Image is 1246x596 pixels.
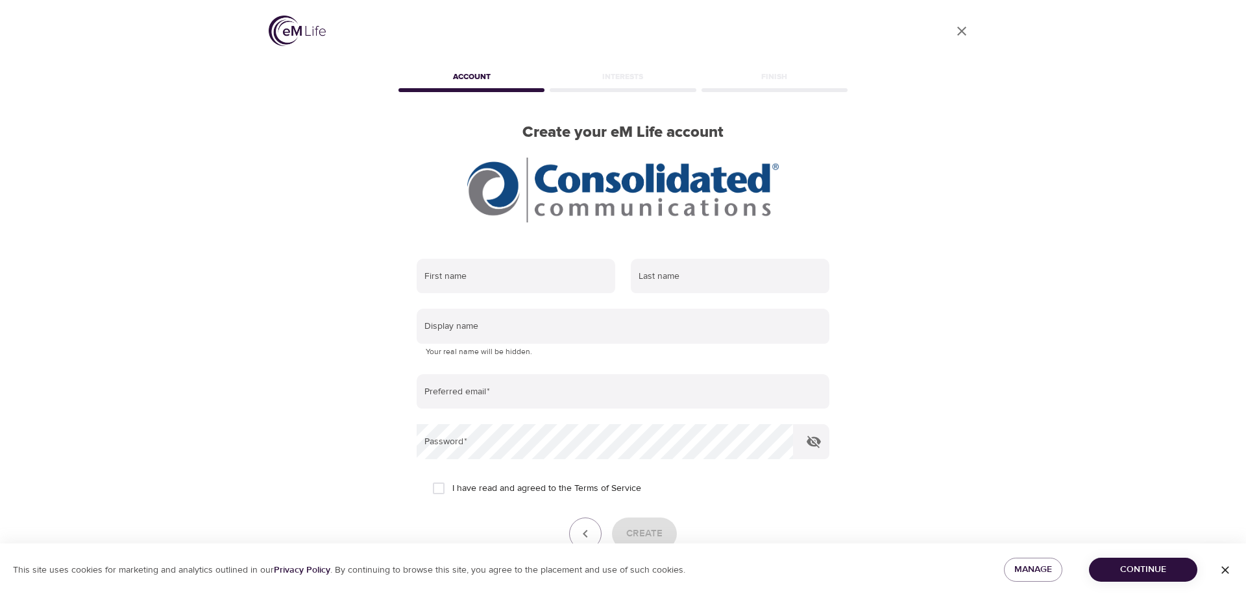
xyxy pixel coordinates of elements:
[467,158,779,222] img: CCI%20logo_rgb_hr.jpg
[269,16,326,46] img: logo
[1089,558,1197,582] button: Continue
[574,482,641,495] a: Terms of Service
[1004,558,1062,582] button: Manage
[1014,562,1052,578] span: Manage
[452,482,641,495] span: I have read and agreed to the
[1099,562,1187,578] span: Continue
[274,564,330,576] a: Privacy Policy
[396,123,850,142] h2: Create your eM Life account
[946,16,977,47] a: close
[426,346,820,359] p: Your real name will be hidden.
